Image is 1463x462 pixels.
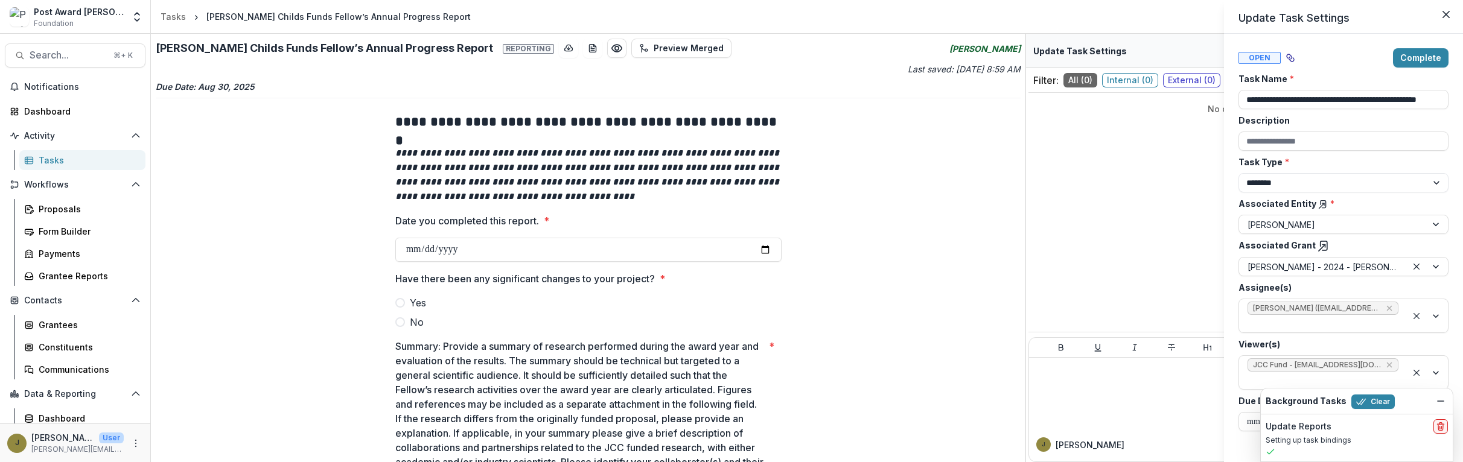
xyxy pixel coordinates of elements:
[1238,197,1441,210] label: Associated Entity
[1393,48,1449,68] button: Complete
[1238,156,1441,168] label: Task Type
[1409,309,1424,323] div: Clear selected options
[1238,281,1441,294] label: Assignee(s)
[1409,365,1424,380] div: Clear selected options
[1433,394,1448,408] button: Dismiss
[1385,359,1394,371] div: Remove JCC Fund - jccfund@yale.edu
[1238,72,1441,85] label: Task Name
[1433,419,1448,434] button: delete
[1385,302,1394,314] div: Remove Emily Jane Rundlet (erundlet@utexas.edu)
[1266,435,1448,446] p: Setting up task bindings
[1351,394,1395,409] button: Clear
[1238,394,1441,407] label: Due Date
[1409,259,1424,274] div: Clear selected options
[1253,304,1381,312] span: [PERSON_NAME] ([EMAIL_ADDRESS][DOMAIN_NAME])
[1238,52,1281,64] span: Open
[1238,114,1441,127] label: Description
[1266,396,1347,407] h2: Background Tasks
[1253,361,1381,369] span: JCC Fund - [EMAIL_ADDRESS][DOMAIN_NAME]
[1238,239,1441,252] label: Associated Grant
[1281,48,1300,68] button: View dependent tasks
[1436,5,1456,24] button: Close
[1238,338,1441,350] label: Viewer(s)
[1266,422,1331,432] h2: Update Reports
